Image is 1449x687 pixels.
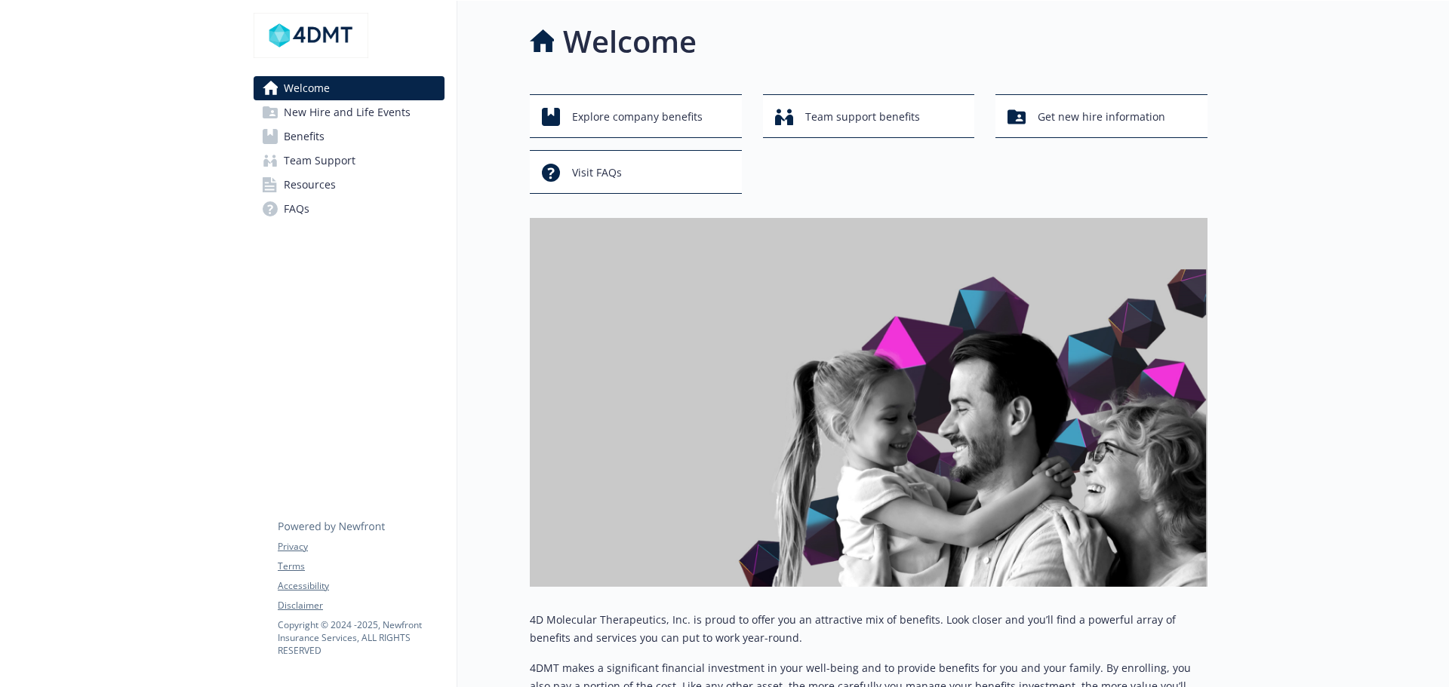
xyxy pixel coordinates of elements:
[763,94,975,138] button: Team support benefits
[254,149,445,173] a: Team Support
[254,100,445,124] a: New Hire and Life Events
[254,173,445,197] a: Resources
[1038,103,1165,131] span: Get new hire information
[284,76,330,100] span: Welcome
[278,579,444,593] a: Accessibility
[278,599,444,612] a: Disclaimer
[572,158,622,187] span: Visit FAQs
[278,540,444,554] a: Privacy
[254,124,445,149] a: Benefits
[530,150,742,194] button: Visit FAQs
[284,149,355,173] span: Team Support
[563,19,697,64] h1: Welcome
[805,103,920,131] span: Team support benefits
[284,173,336,197] span: Resources
[572,103,703,131] span: Explore company benefits
[254,197,445,221] a: FAQs
[530,611,1207,647] p: 4D Molecular Therapeutics, Inc. is proud to offer you an attractive mix of benefits. Look closer ...
[284,100,411,124] span: New Hire and Life Events
[278,618,444,657] p: Copyright © 2024 - 2025 , Newfront Insurance Services, ALL RIGHTS RESERVED
[995,94,1207,138] button: Get new hire information
[530,218,1207,587] img: overview page banner
[530,94,742,138] button: Explore company benefits
[284,124,325,149] span: Benefits
[284,197,309,221] span: FAQs
[254,76,445,100] a: Welcome
[278,560,444,573] a: Terms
